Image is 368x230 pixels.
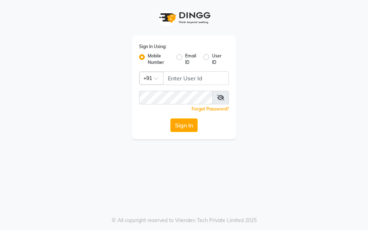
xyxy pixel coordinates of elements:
[185,53,197,66] label: Email ID
[192,106,229,112] a: Forgot Password?
[170,118,198,132] button: Sign In
[139,91,213,104] input: Username
[139,43,166,50] label: Sign In Using:
[163,71,229,85] input: Username
[155,7,213,28] img: logo1.svg
[212,53,223,66] label: User ID
[148,53,171,66] label: Mobile Number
